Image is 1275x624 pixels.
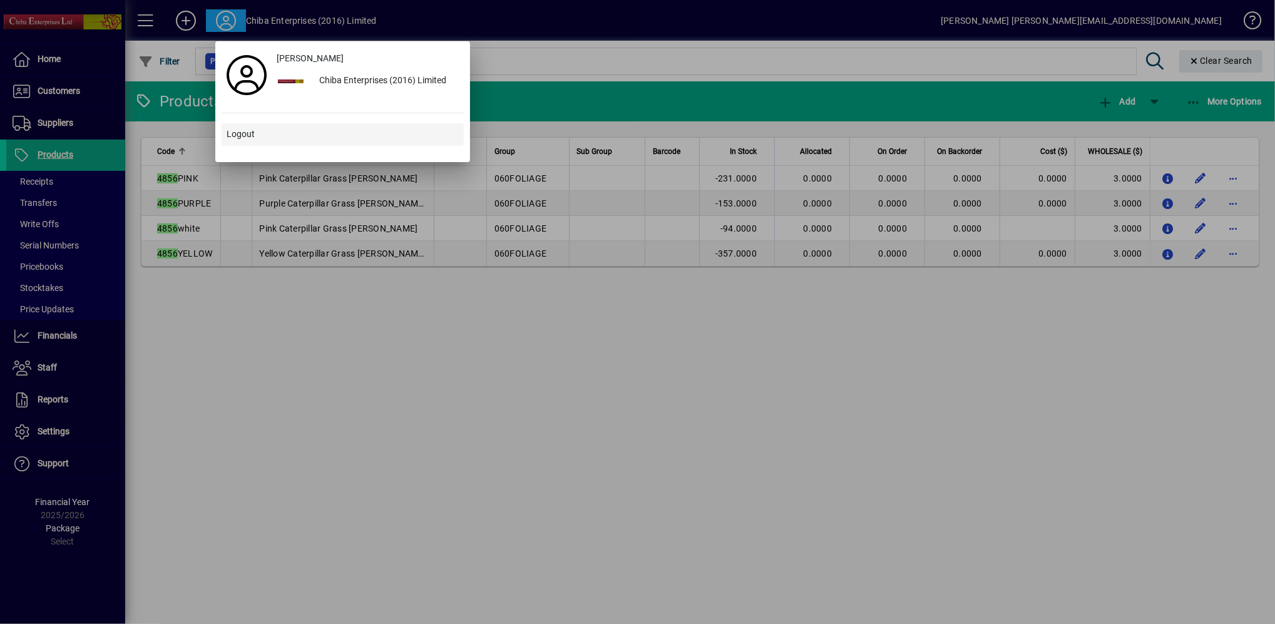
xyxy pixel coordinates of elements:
button: Chiba Enterprises (2016) Limited [272,70,464,93]
div: Chiba Enterprises (2016) Limited [310,70,464,93]
span: Logout [227,128,255,141]
a: [PERSON_NAME] [272,48,464,70]
span: [PERSON_NAME] [277,52,344,65]
button: Logout [222,123,464,146]
a: Profile [222,64,272,86]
